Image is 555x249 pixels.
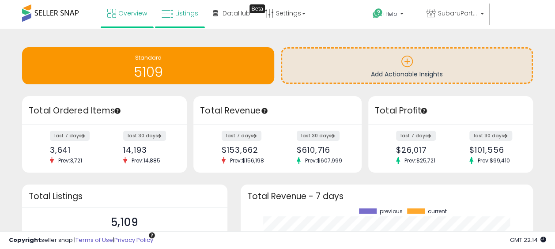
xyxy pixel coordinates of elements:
h3: Total Revenue [200,105,355,117]
span: Prev: 3,721 [54,157,87,164]
span: Prev: $607,999 [301,157,347,164]
h3: Total Ordered Items [29,105,180,117]
label: last 30 days [469,131,512,141]
h3: Total Revenue - 7 days [247,193,526,200]
label: last 30 days [123,131,166,141]
span: DataHub [223,9,250,18]
label: last 7 days [396,131,436,141]
span: Prev: $25,721 [400,157,440,164]
span: Listings [175,9,198,18]
a: Terms of Use [76,236,113,244]
div: seller snap | | [9,236,153,245]
a: Help [366,1,419,29]
h3: Total Profit [375,105,526,117]
div: Tooltip anchor [148,231,156,239]
span: Active Listings [102,230,148,240]
span: SubaruPartsOnline [438,9,478,18]
h1: 5109 [26,65,270,79]
div: Tooltip anchor [261,107,268,115]
a: Add Actionable Insights [282,49,532,83]
label: last 30 days [297,131,340,141]
p: 5,109 [102,214,148,231]
a: Standard 5109 [22,47,274,84]
div: $610,716 [297,145,346,155]
strong: Copyright [9,236,41,244]
span: Overview [118,9,147,18]
span: 2025-10-9 22:14 GMT [510,236,546,244]
div: Tooltip anchor [249,4,265,13]
span: current [428,208,447,215]
a: Privacy Policy [114,236,153,244]
span: Standard [135,54,162,61]
div: 3,641 [50,145,98,155]
div: 14,193 [123,145,171,155]
label: last 7 days [50,131,90,141]
div: $26,017 [396,145,444,155]
span: Prev: 14,885 [127,157,165,164]
div: Tooltip anchor [420,107,428,115]
span: Add Actionable Insights [371,70,443,79]
div: $153,662 [222,145,271,155]
span: previous [380,208,403,215]
span: Help [385,10,397,18]
i: Get Help [372,8,383,19]
div: Tooltip anchor [113,107,121,115]
span: Prev: $99,410 [473,157,514,164]
div: $101,556 [469,145,517,155]
span: Prev: $156,198 [226,157,268,164]
label: last 7 days [222,131,261,141]
h3: Total Listings [29,193,221,200]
